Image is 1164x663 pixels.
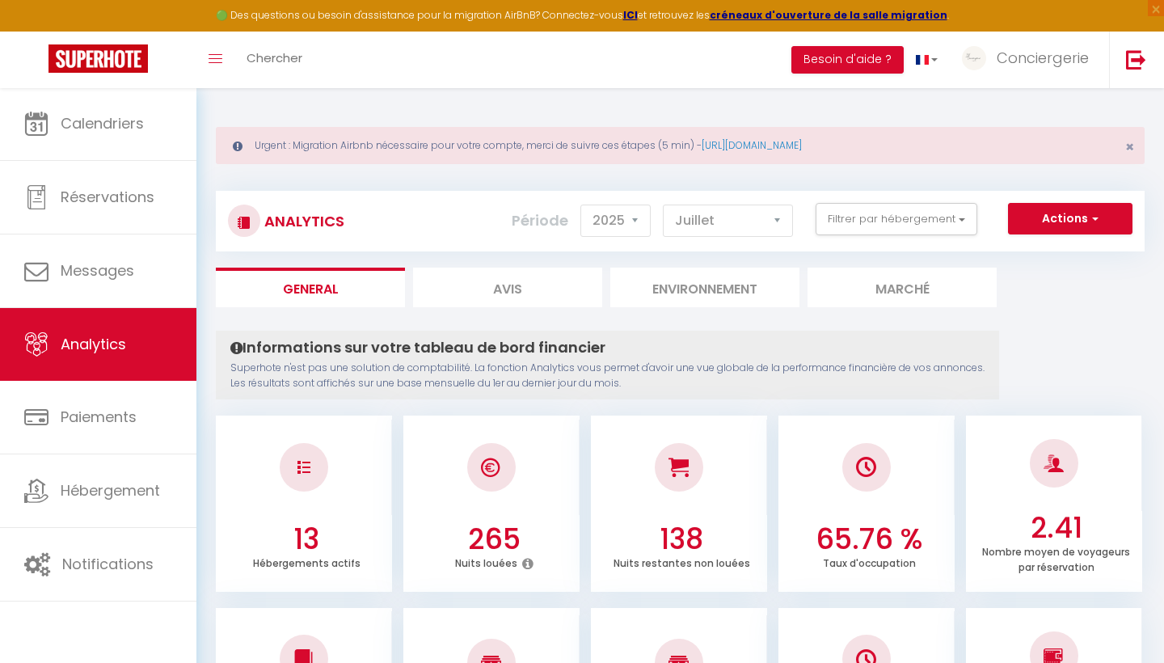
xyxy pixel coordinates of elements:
h3: 65.76 % [787,522,951,556]
a: ICI [623,8,638,22]
p: Superhote n'est pas une solution de comptabilité. La fonction Analytics vous permet d'avoir une v... [230,361,985,391]
h3: 2.41 [975,511,1138,545]
span: Chercher [247,49,302,66]
button: Actions [1008,203,1132,235]
button: Filtrer par hébergement [816,203,977,235]
span: Conciergerie [997,48,1089,68]
a: créneaux d'ouverture de la salle migration [710,8,947,22]
h4: Informations sur votre tableau de bord financier [230,339,985,357]
span: Calendriers [61,113,144,133]
p: Nuits restantes non louées [614,553,750,570]
h3: Analytics [260,203,344,239]
span: Analytics [61,334,126,354]
p: Nombre moyen de voyageurs par réservation [982,542,1130,574]
li: Avis [413,268,602,307]
p: Nuits louées [455,553,517,570]
img: ... [962,46,986,70]
li: Marché [808,268,997,307]
img: NO IMAGE [297,461,310,474]
a: ... Conciergerie [950,32,1109,88]
img: logout [1126,49,1146,70]
span: × [1125,137,1134,157]
img: Super Booking [48,44,148,73]
h3: 265 [412,522,576,556]
p: Taux d'occupation [823,553,916,570]
button: Besoin d'aide ? [791,46,904,74]
label: Période [512,203,568,239]
p: Hébergements actifs [253,553,361,570]
div: Urgent : Migration Airbnb nécessaire pour votre compte, merci de suivre ces étapes (5 min) - [216,127,1145,164]
li: Environnement [610,268,799,307]
a: Chercher [234,32,314,88]
span: Messages [61,260,134,281]
span: Réservations [61,187,154,207]
span: Paiements [61,407,137,427]
h3: 138 [600,522,763,556]
h3: 13 [225,522,388,556]
button: Close [1125,140,1134,154]
a: [URL][DOMAIN_NAME] [702,138,802,152]
span: Notifications [62,554,154,574]
span: Hébergement [61,480,160,500]
li: General [216,268,405,307]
